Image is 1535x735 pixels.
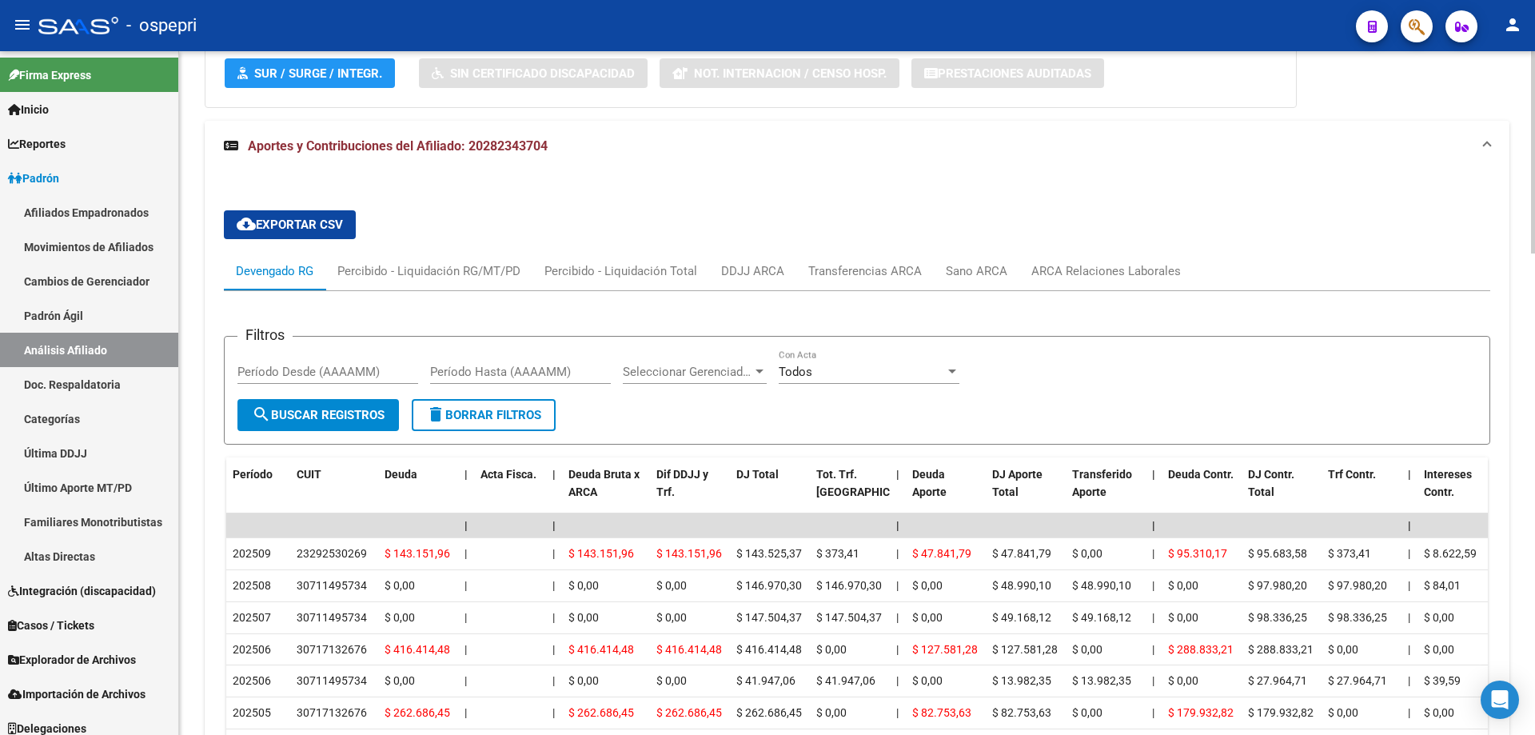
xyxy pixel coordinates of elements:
[992,579,1051,592] span: $ 48.990,10
[912,643,978,656] span: $ 127.581,28
[736,706,802,719] span: $ 262.686,45
[912,611,943,624] span: $ 0,00
[8,582,156,600] span: Integración (discapacidad)
[992,468,1043,499] span: DJ Aporte Total
[552,468,556,481] span: |
[896,674,899,687] span: |
[912,468,947,499] span: Deuda Aporte
[233,579,271,592] span: 202508
[1168,611,1198,624] span: $ 0,00
[1328,674,1387,687] span: $ 27.964,71
[568,547,634,560] span: $ 143.151,96
[1152,706,1154,719] span: |
[450,66,635,81] span: Sin Certificado Discapacidad
[890,457,906,528] datatable-header-cell: |
[816,674,875,687] span: $ 41.947,06
[237,218,343,232] span: Exportar CSV
[1424,611,1454,624] span: $ 0,00
[1066,457,1146,528] datatable-header-cell: Transferido Aporte
[896,611,899,624] span: |
[1328,468,1376,481] span: Trf Contr.
[896,519,899,532] span: |
[8,135,66,153] span: Reportes
[464,643,467,656] span: |
[1242,457,1322,528] datatable-header-cell: DJ Contr. Total
[1072,643,1102,656] span: $ 0,00
[552,519,556,532] span: |
[337,262,520,280] div: Percibido - Liquidación RG/MT/PD
[1072,674,1131,687] span: $ 13.982,35
[816,706,847,719] span: $ 0,00
[656,674,687,687] span: $ 0,00
[896,547,899,560] span: |
[808,262,922,280] div: Transferencias ARCA
[736,611,802,624] span: $ 147.504,37
[297,545,367,563] div: 23292530269
[464,547,467,560] span: |
[464,519,468,532] span: |
[297,672,367,690] div: 30711495734
[736,547,802,560] span: $ 143.525,37
[480,468,536,481] span: Acta Fisca.
[297,641,367,659] div: 30717132676
[544,262,697,280] div: Percibido - Liquidación Total
[736,674,795,687] span: $ 41.947,06
[205,121,1509,172] mat-expansion-panel-header: Aportes y Contribuciones del Afiliado: 20282343704
[896,706,899,719] span: |
[1328,611,1387,624] span: $ 98.336,25
[1408,674,1410,687] span: |
[816,547,859,560] span: $ 373,41
[992,674,1051,687] span: $ 13.982,35
[552,706,555,719] span: |
[412,399,556,431] button: Borrar Filtros
[226,457,290,528] datatable-header-cell: Período
[568,468,640,499] span: Deuda Bruta x ARCA
[8,170,59,187] span: Padrón
[426,408,541,422] span: Borrar Filtros
[912,674,943,687] span: $ 0,00
[1072,611,1131,624] span: $ 49.168,12
[464,579,467,592] span: |
[694,66,887,81] span: Not. Internacion / Censo Hosp.
[385,579,415,592] span: $ 0,00
[1417,457,1497,528] datatable-header-cell: Intereses Contr.
[297,468,321,481] span: CUIT
[1408,643,1410,656] span: |
[1168,468,1234,481] span: Deuda Contr.
[1146,457,1162,528] datatable-header-cell: |
[816,468,925,499] span: Tot. Trf. [GEOGRAPHIC_DATA]
[946,262,1007,280] div: Sano ARCA
[1152,674,1154,687] span: |
[237,399,399,431] button: Buscar Registros
[568,611,599,624] span: $ 0,00
[233,674,271,687] span: 202506
[1424,547,1477,560] span: $ 8.622,59
[8,651,136,669] span: Explorador de Archivos
[912,547,971,560] span: $ 47.841,79
[474,457,546,528] datatable-header-cell: Acta Fisca.
[126,8,197,43] span: - ospepri
[896,643,899,656] span: |
[1072,547,1102,560] span: $ 0,00
[248,138,548,154] span: Aportes y Contribuciones del Afiliado: 20282343704
[224,210,356,239] button: Exportar CSV
[1248,611,1307,624] span: $ 98.336,25
[225,58,395,88] button: SUR / SURGE / INTEGR.
[297,704,367,722] div: 30717132676
[236,262,313,280] div: Devengado RG
[1152,468,1155,481] span: |
[1072,706,1102,719] span: $ 0,00
[8,617,94,634] span: Casos / Tickets
[1152,579,1154,592] span: |
[385,611,415,624] span: $ 0,00
[816,643,847,656] span: $ 0,00
[568,579,599,592] span: $ 0,00
[1248,579,1307,592] span: $ 97.980,20
[656,643,722,656] span: $ 416.414,48
[1408,547,1410,560] span: |
[562,457,650,528] datatable-header-cell: Deuda Bruta x ARCA
[458,457,474,528] datatable-header-cell: |
[385,643,450,656] span: $ 416.414,48
[656,579,687,592] span: $ 0,00
[721,262,784,280] div: DDJJ ARCA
